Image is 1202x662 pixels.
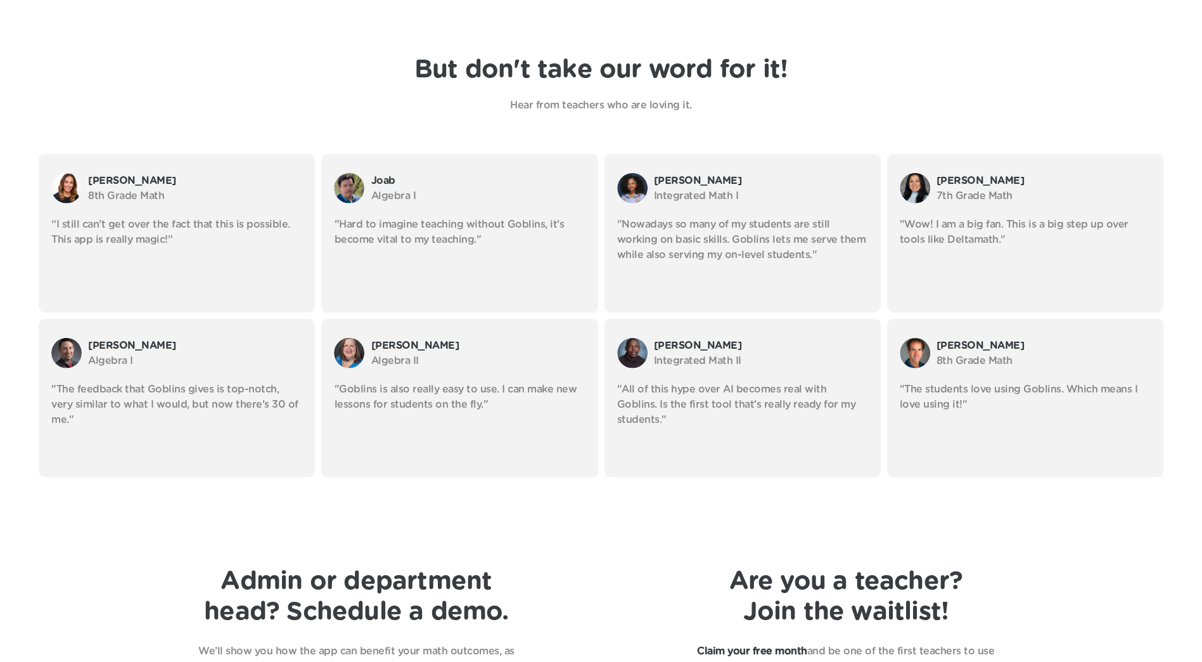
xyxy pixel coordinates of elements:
p: "The feedback that Goblins gives is top-notch, very similar to what I would, but now there's 30 o... [51,382,302,427]
p: [PERSON_NAME] [654,338,868,353]
p: 8th Grade Math [937,353,1151,368]
h1: Are you a teacher? Join the waitlist! [687,566,1004,627]
strong: Claim your free month [697,646,807,656]
p: [PERSON_NAME] [937,338,1151,353]
p: "Goblins is also really easy to use. I can make new lessons for students on the fly." [334,382,585,412]
p: "Wow! I am a big fan. This is a big step up over tools like Deltamath." [900,217,1151,247]
p: "The students love using Goblins. Which means I love using it!" [900,382,1151,412]
p: Hear from teachers who are loving it. [380,98,823,113]
p: Integrated Math I [654,188,868,204]
p: 7th Grade Math [937,188,1151,204]
p: "Nowadays so many of my students are still working on basic skills. Goblins lets me serve them wh... [617,217,868,263]
p: Algebra II [371,353,585,368]
p: “I still can’t get over the fact that this is possible. This app is really magic!” [51,217,302,247]
p: Algebra I [371,188,585,204]
h1: But don't take our word for it! [414,55,788,85]
p: 8th Grade Math [88,188,302,204]
p: [PERSON_NAME] [371,338,585,353]
p: [PERSON_NAME] [937,173,1151,188]
p: Joab [371,173,585,188]
p: "All of this hype over AI becomes real with Goblins. Is the first tool that's really ready for my... [617,382,868,427]
p: Integrated Math II [654,353,868,368]
p: Algebra I [88,353,302,368]
p: "Hard to imagine teaching without Goblins, it's become vital to my teaching." [334,217,585,247]
p: [PERSON_NAME] [88,173,302,188]
p: [PERSON_NAME] [88,338,302,353]
p: [PERSON_NAME] [654,173,868,188]
h1: Admin or department head? Schedule a demo. [198,566,515,627]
